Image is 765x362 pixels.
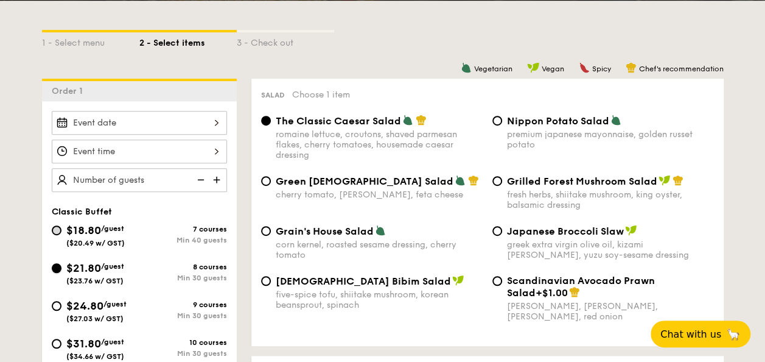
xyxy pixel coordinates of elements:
span: $24.80 [66,299,103,313]
div: 8 courses [139,263,227,271]
input: $18.80/guest($20.49 w/ GST)7 coursesMin 40 guests [52,225,61,235]
input: Japanese Broccoli Slawgreek extra virgin olive oil, kizami [PERSON_NAME], yuzu soy-sesame dressing [492,226,502,236]
div: 7 courses [139,225,227,233]
span: Green [DEMOGRAPHIC_DATA] Salad [276,176,453,187]
span: Chat with us [660,328,721,340]
img: icon-vegetarian.fe4039eb.svg [455,175,466,186]
span: 🦙 [726,327,741,341]
div: Min 30 guests [139,311,227,320]
span: $21.80 [66,261,101,275]
input: Number of guests [52,168,227,192]
span: Order 1 [52,86,88,96]
input: [DEMOGRAPHIC_DATA] Bibim Saladfive-spice tofu, shiitake mushroom, korean beansprout, spinach [261,276,271,286]
img: icon-add.58712e84.svg [209,168,227,191]
span: Vegan [542,65,564,73]
span: Salad [261,91,285,99]
span: ($27.03 w/ GST) [66,314,124,323]
img: icon-vegetarian.fe4039eb.svg [610,115,621,126]
img: icon-spicy.37a8142b.svg [579,62,590,73]
img: icon-vegetarian.fe4039eb.svg [461,62,472,73]
input: Event time [52,140,227,163]
div: five-spice tofu, shiitake mushroom, korean beansprout, spinach [276,289,483,310]
img: icon-vegan.f8ff3823.svg [452,275,464,286]
span: Japanese Broccoli Slaw [507,225,624,237]
span: /guest [103,300,127,308]
span: Vegetarian [474,65,512,73]
div: 10 courses [139,338,227,347]
div: greek extra virgin olive oil, kizami [PERSON_NAME], yuzu soy-sesame dressing [507,240,714,260]
input: Nippon Potato Saladpremium japanese mayonnaise, golden russet potato [492,116,502,126]
div: Min 40 guests [139,236,227,244]
span: Spicy [592,65,611,73]
div: Min 30 guests [139,349,227,358]
span: Grain's House Salad [276,225,374,237]
input: Green [DEMOGRAPHIC_DATA] Saladcherry tomato, [PERSON_NAME], feta cheese [261,176,271,186]
img: icon-reduce.1d2dbef1.svg [190,168,209,191]
input: $24.80/guest($27.03 w/ GST)9 coursesMin 30 guests [52,301,61,311]
div: 2 - Select items [139,32,237,49]
img: icon-chef-hat.a58ddaea.svg [569,286,580,297]
input: $31.80/guest($34.66 w/ GST)10 coursesMin 30 guests [52,339,61,349]
span: Scandinavian Avocado Prawn Salad [507,275,655,299]
span: /guest [101,224,124,233]
input: Grain's House Saladcorn kernel, roasted sesame dressing, cherry tomato [261,226,271,236]
div: premium japanese mayonnaise, golden russet potato [507,129,714,150]
img: icon-vegan.f8ff3823.svg [527,62,539,73]
div: fresh herbs, shiitake mushroom, king oyster, balsamic dressing [507,190,714,210]
span: The Classic Caesar Salad [276,115,401,127]
img: icon-chef-hat.a58ddaea.svg [626,62,637,73]
span: Nippon Potato Salad [507,115,609,127]
input: The Classic Caesar Saladromaine lettuce, croutons, shaved parmesan flakes, cherry tomatoes, house... [261,116,271,126]
div: corn kernel, roasted sesame dressing, cherry tomato [276,240,483,260]
span: $31.80 [66,337,101,350]
input: Scandinavian Avocado Prawn Salad+$1.00[PERSON_NAME], [PERSON_NAME], [PERSON_NAME], red onion [492,276,502,286]
input: Event date [52,111,227,135]
div: 9 courses [139,300,227,309]
img: icon-chef-hat.a58ddaea.svg [468,175,479,186]
input: Grilled Forest Mushroom Saladfresh herbs, shiitake mushroom, king oyster, balsamic dressing [492,176,502,186]
span: +$1.00 [536,287,568,299]
span: /guest [101,338,124,346]
span: /guest [101,262,124,271]
img: icon-chef-hat.a58ddaea.svg [416,115,427,126]
button: Chat with us🦙 [651,321,750,347]
img: icon-chef-hat.a58ddaea.svg [672,175,683,186]
span: Grilled Forest Mushroom Salad [507,176,657,187]
span: Choose 1 item [292,90,350,100]
span: Chef's recommendation [639,65,724,73]
span: ($20.49 w/ GST) [66,239,125,247]
img: icon-vegan.f8ff3823.svg [625,225,637,236]
div: cherry tomato, [PERSON_NAME], feta cheese [276,190,483,200]
span: Classic Buffet [52,207,112,217]
span: ($34.66 w/ GST) [66,352,124,361]
div: [PERSON_NAME], [PERSON_NAME], [PERSON_NAME], red onion [507,301,714,322]
img: icon-vegetarian.fe4039eb.svg [402,115,413,126]
div: romaine lettuce, croutons, shaved parmesan flakes, cherry tomatoes, housemade caesar dressing [276,129,483,160]
div: 1 - Select menu [42,32,139,49]
span: $18.80 [66,224,101,237]
img: icon-vegan.f8ff3823.svg [658,175,671,186]
span: ($23.76 w/ GST) [66,277,124,285]
span: [DEMOGRAPHIC_DATA] Bibim Salad [276,275,451,287]
img: icon-vegetarian.fe4039eb.svg [375,225,386,236]
input: $21.80/guest($23.76 w/ GST)8 coursesMin 30 guests [52,263,61,273]
div: Min 30 guests [139,274,227,282]
div: 3 - Check out [237,32,334,49]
